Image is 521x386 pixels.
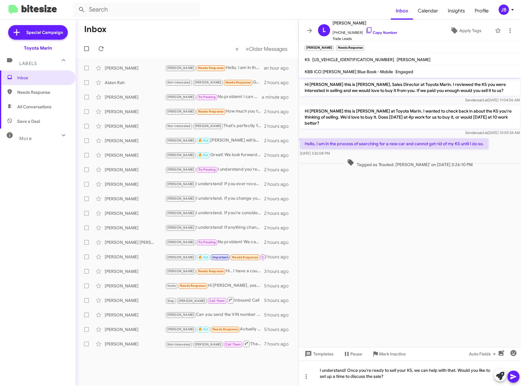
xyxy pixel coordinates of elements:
span: [PERSON_NAME] [167,110,194,113]
nav: Page navigation example [232,43,291,55]
span: Auto Fields [469,348,498,359]
span: Kunle [167,284,176,288]
p: Hello, I am in the process of searching for a new car and cannot get rid of my K5 until I do so. [300,138,489,149]
span: [PHONE_NUMBER] [333,27,397,36]
span: All Conversations [17,104,51,110]
span: said at [477,130,488,135]
div: [PERSON_NAME] [105,268,165,274]
button: Mark Inactive [367,348,411,359]
div: Inbound Call [165,253,264,260]
span: [PERSON_NAME] [167,269,194,273]
div: Good [165,79,264,86]
div: [PERSON_NAME] [PERSON_NAME] [105,239,165,245]
p: Hi [PERSON_NAME] this is [PERSON_NAME], Sales Director at Toyota Marin. I reviewed the K5 you wer... [300,79,520,96]
div: [PERSON_NAME] [105,297,165,303]
span: Sender [DATE] 11:04:06 AM [465,98,520,102]
small: Needs Response [336,45,364,51]
span: [PERSON_NAME] [167,95,194,99]
div: 2 hours ago [264,181,293,187]
a: Calendar [413,2,443,20]
div: 2 hours ago [264,138,293,144]
div: 2 hours ago [264,167,293,173]
span: Not-Interested [167,124,191,128]
span: Try Pausing [198,168,216,172]
div: [PERSON_NAME] [105,210,165,216]
span: [PERSON_NAME] [167,66,194,70]
a: Inbox [391,2,413,20]
div: 5 hours ago [264,297,293,303]
span: [PERSON_NAME] [397,57,431,62]
div: [PERSON_NAME] [105,109,165,115]
div: an hour ago [264,65,293,71]
div: Actually not interested in new car. We were only thinking of new for the rebate [165,326,264,333]
span: Tagged as 'Routed: [PERSON_NAME]' on [DATE] 3:26:10 PM [345,159,475,168]
span: [PERSON_NAME] [195,342,221,346]
div: [PERSON_NAME] [105,225,165,231]
span: Needs Response [212,327,238,331]
span: 🔥 Hot [198,153,208,157]
div: [PERSON_NAME] [105,181,165,187]
div: Inbound Call [165,296,264,304]
div: [PERSON_NAME] [105,196,165,202]
span: [PERSON_NAME] [167,168,194,172]
div: Thank you for the update! If you have any other vehicles you're considering selling or need assis... [165,340,264,348]
div: 2 hours ago [264,80,293,86]
span: K5 [305,57,310,62]
span: Special Campaign [26,29,63,35]
span: Save a Deal [17,118,40,124]
span: [PERSON_NAME] [167,226,194,230]
div: No problem! We can schedule an appointment for the middle of October when you're back. Just let m... [165,239,264,246]
span: Labels [19,61,37,66]
span: said at [477,98,488,102]
span: Needs Response [232,255,258,259]
span: [PERSON_NAME] [333,19,397,27]
div: 3 hours ago [264,254,293,260]
div: Hi.. I have a couple of questions before moving to the stop by stage ;) [165,268,264,275]
span: Call Them [209,299,225,303]
span: Call Them [225,342,241,346]
span: Older Messages [249,46,287,52]
small: [PERSON_NAME] [305,45,334,51]
span: Pause [350,348,362,359]
span: Trade Leads [333,36,397,42]
span: Needs Response [17,89,69,95]
div: Toyota Marin [24,45,52,51]
h1: Inbox [84,25,106,34]
span: 🔥 Hot [198,255,208,259]
span: Apply Tags [459,25,481,36]
button: Templates [299,348,338,359]
div: [PERSON_NAME] [105,341,165,347]
div: [PERSON_NAME] [105,94,165,100]
p: Hi [PERSON_NAME] this is [PERSON_NAME] at Toyota Marin. I wanted to check back in about the K5 yo... [300,106,520,129]
span: Needs Response [180,284,206,288]
div: I understand! If anything changes or you’d like to revisit the idea of selling your Corolla, feel... [165,224,264,231]
div: 2 hours ago [264,239,293,245]
span: Needs Response [198,269,224,273]
div: JB [499,5,509,15]
span: [PERSON_NAME] [195,80,221,84]
a: Insights [443,2,470,20]
div: Great! We look forward to seeing you at 4 o'clock [DATE] to discuss your Ram [STREET_ADDRESS] Tha... [165,152,264,159]
div: 3 hours ago [264,268,293,274]
span: 🔥 Hot [198,139,208,142]
div: a minute ago [262,94,293,100]
div: 5 hours ago [264,326,293,332]
span: Needs Response [198,110,224,113]
span: Stop [167,299,175,303]
div: I understand. If you change your mind about selling your vehicle, feel free to reach out. We're h... [165,195,264,202]
span: [US_VEHICLE_IDENTIFICATION_NUMBER] [312,57,394,62]
span: » [246,45,249,53]
span: Engaged [395,69,413,74]
div: Hi [PERSON_NAME], yes, [PERSON_NAME] was very helpful and informative in the process of researchi... [165,282,264,289]
span: Try Pausing [198,240,216,244]
button: Auto Fields [464,348,503,359]
span: Needs Response [225,80,251,84]
span: [DATE] 3:26:08 PM [300,151,330,155]
div: How much you tryna pay? [165,108,264,115]
div: I understand! If you ever reconsider or want to discuss selling your Camry Hybrid, feel free to r... [165,181,264,188]
button: Next [242,43,291,55]
span: [PERSON_NAME] [179,299,205,303]
span: 🔥 Hot [198,327,208,331]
